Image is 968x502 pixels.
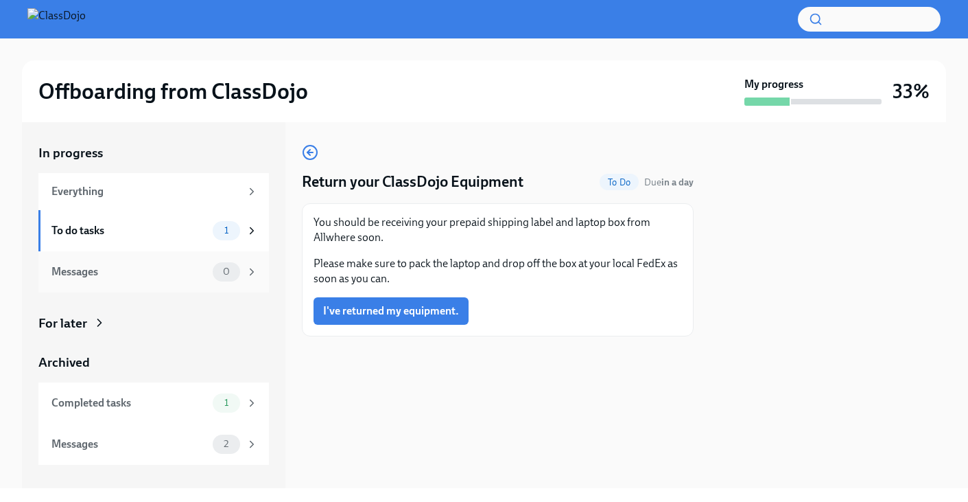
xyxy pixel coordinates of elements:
span: 0 [215,266,238,277]
img: ClassDojo [27,8,86,30]
h2: Offboarding from ClassDojo [38,78,308,105]
div: Messages [51,264,207,279]
div: Completed tasks [51,396,207,411]
a: In progress [38,144,269,162]
span: Due [644,176,694,188]
h3: 33% [893,79,930,104]
p: You should be receiving your prepaid shipping label and laptop box from Allwhere soon. [314,215,682,245]
a: Completed tasks1 [38,383,269,424]
p: Please make sure to pack the laptop and drop off the box at your local FedEx as soon as you can. [314,256,682,286]
span: I've returned my equipment. [323,304,459,318]
h4: Return your ClassDojo Equipment [302,172,523,192]
span: 1 [216,398,237,408]
div: For later [38,315,87,332]
a: To do tasks1 [38,210,269,251]
span: 2 [215,439,237,449]
span: To Do [600,177,639,187]
div: Messages [51,437,207,452]
div: To do tasks [51,223,207,238]
a: For later [38,315,269,332]
a: Messages2 [38,424,269,465]
a: Messages0 [38,251,269,293]
div: Everything [51,184,240,199]
strong: My progress [744,77,803,92]
button: I've returned my equipment. [314,297,469,325]
span: August 17th, 2025 09:00 [644,176,694,189]
strong: in a day [661,176,694,188]
a: Everything [38,173,269,210]
a: Archived [38,354,269,372]
span: 1 [216,225,237,236]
